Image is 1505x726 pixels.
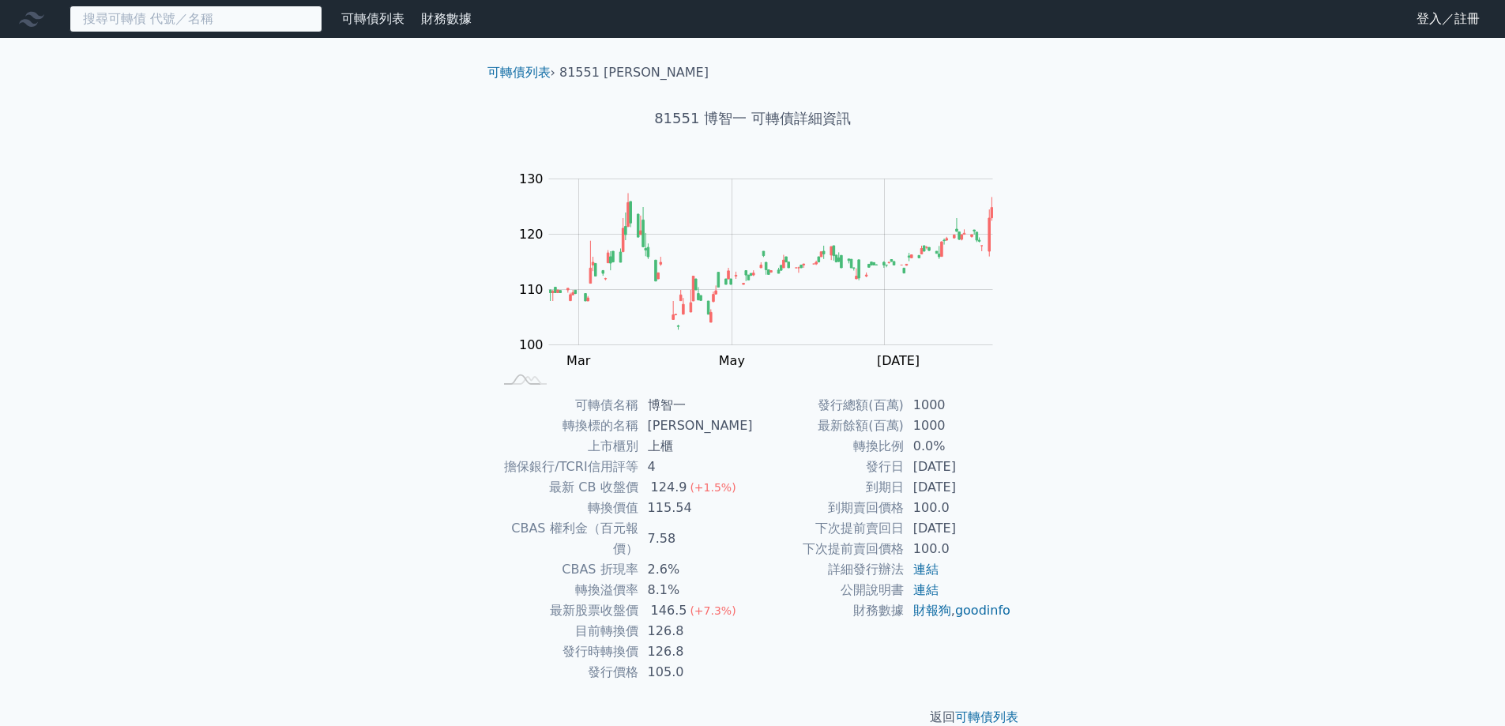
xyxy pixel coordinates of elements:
[487,65,551,80] a: 可轉債列表
[519,337,544,352] tspan: 100
[494,580,638,600] td: 轉換溢價率
[753,559,904,580] td: 詳細發行辦法
[638,436,753,457] td: 上櫃
[494,436,638,457] td: 上市櫃別
[904,539,1012,559] td: 100.0
[494,498,638,518] td: 轉換價值
[904,600,1012,621] td: ,
[955,603,1010,618] a: goodinfo
[753,436,904,457] td: 轉換比例
[690,604,736,617] span: (+7.3%)
[494,416,638,436] td: 轉換標的名稱
[753,518,904,539] td: 下次提前賣回日
[494,395,638,416] td: 可轉債名稱
[638,498,753,518] td: 115.54
[904,395,1012,416] td: 1000
[494,518,638,559] td: CBAS 權利金（百元報價）
[904,498,1012,518] td: 100.0
[638,662,753,683] td: 105.0
[494,457,638,477] td: 擔保銀行/TCRI信用評等
[904,477,1012,498] td: [DATE]
[494,621,638,641] td: 目前轉換價
[690,481,736,494] span: (+1.5%)
[70,6,322,32] input: 搜尋可轉債 代號／名稱
[638,621,753,641] td: 126.8
[638,559,753,580] td: 2.6%
[494,662,638,683] td: 發行價格
[904,436,1012,457] td: 0.0%
[913,603,951,618] a: 財報狗
[904,457,1012,477] td: [DATE]
[494,477,638,498] td: 最新 CB 收盤價
[648,477,690,498] div: 124.9
[487,63,555,82] li: ›
[955,709,1018,724] a: 可轉債列表
[638,457,753,477] td: 4
[753,416,904,436] td: 最新餘額(百萬)
[753,477,904,498] td: 到期日
[913,562,939,577] a: 連結
[753,498,904,518] td: 到期賣回價格
[913,582,939,597] a: 連結
[753,600,904,621] td: 財務數據
[519,171,544,186] tspan: 130
[638,416,753,436] td: [PERSON_NAME]
[494,559,638,580] td: CBAS 折現率
[511,171,1017,368] g: Chart
[494,600,638,621] td: 最新股票收盤價
[877,353,920,368] tspan: [DATE]
[648,600,690,621] div: 146.5
[519,227,544,242] tspan: 120
[719,353,745,368] tspan: May
[904,518,1012,539] td: [DATE]
[638,580,753,600] td: 8.1%
[638,395,753,416] td: 博智一
[753,457,904,477] td: 發行日
[519,282,544,297] tspan: 110
[638,518,753,559] td: 7.58
[753,395,904,416] td: 發行總額(百萬)
[566,353,591,368] tspan: Mar
[559,63,709,82] li: 81551 [PERSON_NAME]
[1404,6,1492,32] a: 登入／註冊
[904,416,1012,436] td: 1000
[753,580,904,600] td: 公開說明書
[753,539,904,559] td: 下次提前賣回價格
[421,11,472,26] a: 財務數據
[341,11,404,26] a: 可轉債列表
[494,641,638,662] td: 發行時轉換價
[638,641,753,662] td: 126.8
[475,107,1031,130] h1: 81551 博智一 可轉債詳細資訊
